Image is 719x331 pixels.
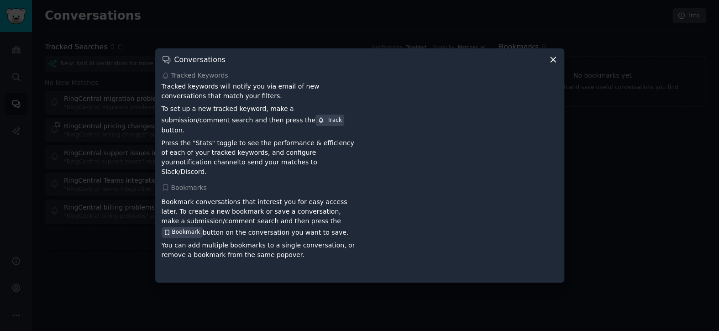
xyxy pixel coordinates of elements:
[162,104,357,135] p: To set up a new tracked keyword, make a submission/comment search and then press the button.
[162,138,357,177] p: Press the "Stats" toggle to see the performance & efficiency of each of your tracked keywords, an...
[176,158,239,166] a: notification channel
[162,183,558,193] div: Bookmarks
[172,228,200,236] span: Bookmark
[162,197,357,237] p: Bookmark conversations that interest you for easy access later. To create a new bookmark or save ...
[363,194,558,276] iframe: YouTube video player
[363,82,558,164] iframe: YouTube video player
[318,116,342,125] div: Track
[162,82,357,101] p: Tracked keywords will notify you via email of new conversations that match your filters.
[174,55,226,64] h3: Conversations
[162,241,357,260] p: You can add multiple bookmarks to a single conversation, or remove a bookmark from the same popover.
[162,71,558,80] div: Tracked Keywords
